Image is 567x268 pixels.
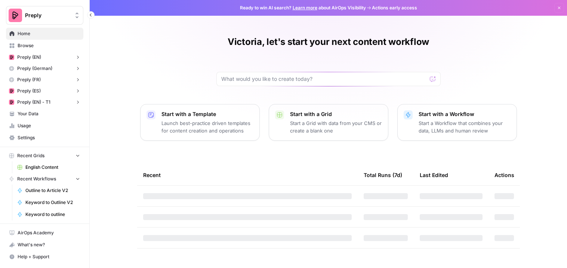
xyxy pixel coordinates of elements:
[6,52,83,63] button: Preply (EN)
[18,110,80,117] span: Your Data
[6,74,83,85] button: Preply (FR)
[228,36,429,48] h1: Victoria, let's start your next content workflow
[6,251,83,263] button: Help + Support
[6,28,83,40] a: Home
[17,88,41,94] span: Preply (ES)
[293,5,317,10] a: Learn more
[18,253,80,260] span: Help + Support
[6,40,83,52] a: Browse
[18,42,80,49] span: Browse
[221,75,427,83] input: What would you like to create today?
[420,165,448,185] div: Last Edited
[6,173,83,185] button: Recent Workflows
[14,161,83,173] a: English Content
[6,227,83,239] a: AirOps Academy
[143,165,352,185] div: Recent
[6,132,83,144] a: Settings
[25,164,80,171] span: English Content
[419,119,511,134] p: Start a Workflow that combines your data, LLMs and human review
[269,104,388,141] button: Start with a GridStart a Grid with data from your CMS or create a blank one
[25,12,70,19] span: Preply
[161,110,253,118] p: Start with a Template
[6,239,83,250] div: What's new?
[17,176,56,182] span: Recent Workflows
[6,85,83,97] button: Preply (ES)
[14,185,83,197] a: Outline to Article V2
[9,100,14,105] img: mhz6d65ffplwgtj76gcfkrq5icux
[397,104,517,141] button: Start with a WorkflowStart a Workflow that combines your data, LLMs and human review
[6,239,83,251] button: What's new?
[240,4,366,11] span: Ready to win AI search? about AirOps Visibility
[9,55,14,60] img: mhz6d65ffplwgtj76gcfkrq5icux
[17,76,41,83] span: Preply (FR)
[14,208,83,220] a: Keyword to outline
[6,63,83,74] button: Preply (German)
[18,134,80,141] span: Settings
[494,165,514,185] div: Actions
[17,54,41,61] span: Preply (EN)
[25,211,80,218] span: Keyword to outline
[9,88,14,94] img: mhz6d65ffplwgtj76gcfkrq5icux
[161,119,253,134] p: Launch best-practice driven templates for content creation and operations
[18,122,80,129] span: Usage
[6,97,83,108] button: Preply (EN) - T1
[290,110,382,118] p: Start with a Grid
[6,6,83,25] button: Workspace: Preply
[419,110,511,118] p: Start with a Workflow
[6,120,83,132] a: Usage
[25,199,80,206] span: Keyword to Outline V2
[25,187,80,194] span: Outline to Article V2
[17,99,50,106] span: Preply (EN) - T1
[6,108,83,120] a: Your Data
[290,119,382,134] p: Start a Grid with data from your CMS or create a blank one
[6,150,83,161] button: Recent Grids
[372,4,417,11] span: Actions early access
[17,65,52,72] span: Preply (German)
[18,229,80,236] span: AirOps Academy
[17,152,44,159] span: Recent Grids
[140,104,260,141] button: Start with a TemplateLaunch best-practice driven templates for content creation and operations
[14,197,83,208] a: Keyword to Outline V2
[18,30,80,37] span: Home
[364,165,402,185] div: Total Runs (7d)
[9,9,22,22] img: Preply Logo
